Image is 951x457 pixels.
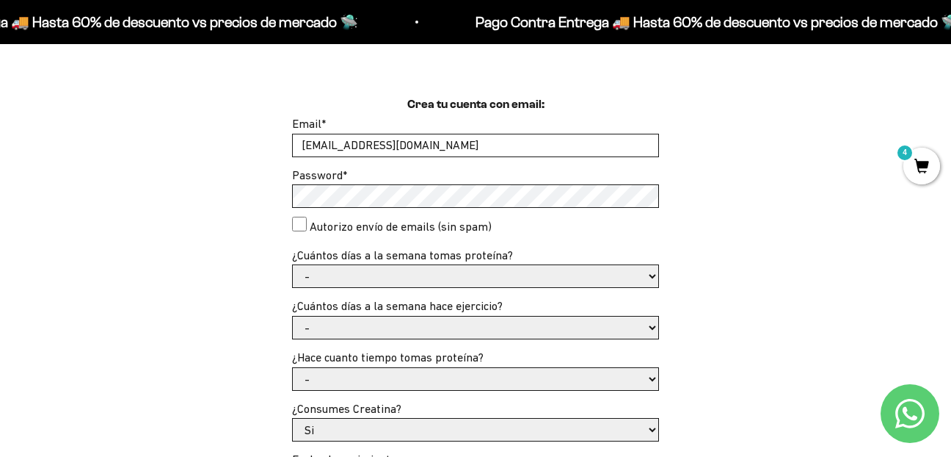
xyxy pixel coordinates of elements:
[292,248,513,262] label: ¿Cuántos días a la semana tomas proteína?
[896,144,914,162] mark: 4
[292,117,326,130] label: Email
[407,96,544,115] h1: Crea tu cuenta con email:
[292,402,401,415] label: ¿Consumes Creatina?
[310,217,492,237] label: Autorizo envío de emails (sin spam)
[292,299,503,312] label: ¿Cuántos días a la semana hace ejercicio?
[292,350,484,364] label: ¿Hace cuanto tiempo tomas proteína?
[903,159,940,176] a: 4
[292,168,347,181] label: Password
